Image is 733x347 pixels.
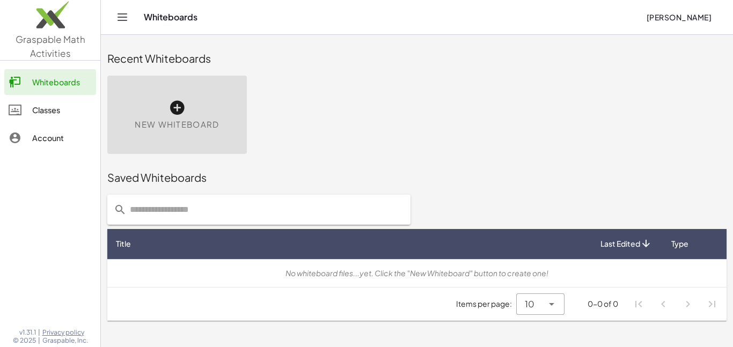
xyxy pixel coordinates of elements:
[42,328,88,337] a: Privacy policy
[116,238,131,249] span: Title
[637,8,720,27] button: [PERSON_NAME]
[38,336,40,345] span: |
[671,238,688,249] span: Type
[42,336,88,345] span: Graspable, Inc.
[107,170,727,185] div: Saved Whiteboards
[588,298,618,309] div: 0-0 of 0
[13,336,36,345] span: © 2025
[4,69,96,95] a: Whiteboards
[627,292,724,316] nav: Pagination Navigation
[525,298,534,311] span: 10
[600,238,640,249] span: Last Edited
[646,12,712,22] span: [PERSON_NAME]
[38,328,40,337] span: |
[135,119,219,131] span: New Whiteboard
[114,9,131,26] button: Toggle navigation
[456,298,516,309] span: Items per page:
[4,125,96,151] a: Account
[32,104,92,116] div: Classes
[114,203,127,216] i: prepended action
[32,76,92,88] div: Whiteboards
[19,328,36,337] span: v1.31.1
[4,97,96,123] a: Classes
[116,268,718,279] div: No whiteboard files...yet. Click the "New Whiteboard" button to create one!
[32,131,92,144] div: Account
[16,33,85,59] span: Graspable Math Activities
[107,51,727,66] div: Recent Whiteboards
